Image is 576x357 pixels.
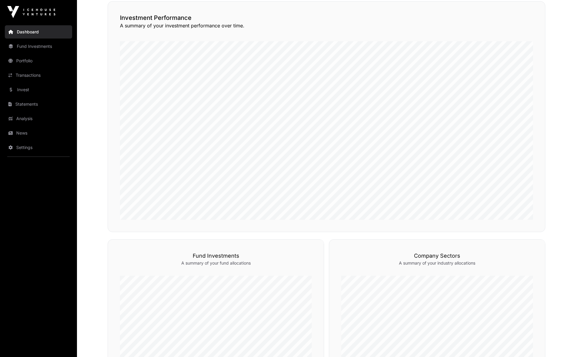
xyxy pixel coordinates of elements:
h3: Fund Investments [120,252,312,260]
a: Settings [5,141,72,154]
h3: Company Sectors [341,252,533,260]
img: Icehouse Ventures Logo [7,6,55,18]
p: A summary of your fund allocations [120,260,312,266]
a: Invest [5,83,72,96]
a: Dashboard [5,25,72,39]
h2: Investment Performance [120,14,533,22]
a: Analysis [5,112,72,125]
iframe: Chat Widget [546,328,576,357]
a: Statements [5,98,72,111]
p: A summary of your industry allocations [341,260,533,266]
a: News [5,126,72,140]
a: Fund Investments [5,40,72,53]
a: Portfolio [5,54,72,67]
p: A summary of your investment performance over time. [120,22,533,29]
a: Transactions [5,69,72,82]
